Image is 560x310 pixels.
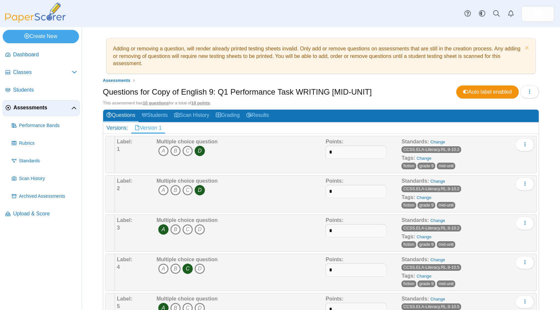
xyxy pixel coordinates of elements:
u: 10 questions [143,100,169,105]
a: Alerts [504,7,518,21]
a: Grading [213,110,243,122]
b: Tags: [401,155,415,161]
i: A [158,146,169,156]
b: Tags: [401,234,415,239]
a: Change [430,218,445,223]
a: CCSS.ELA-Literacy.RL.9-10.2 [401,186,461,192]
i: D [195,224,205,235]
a: Results [243,110,272,122]
a: Change [430,297,445,301]
i: C [182,146,193,156]
i: D [195,264,205,274]
a: Scan History [171,110,213,122]
span: Students [13,86,77,94]
a: Dashboard [3,47,80,63]
a: Change [430,257,445,262]
u: 10 points [191,100,210,105]
span: mid-unit [437,163,455,169]
span: Auto label enabled [463,89,512,95]
a: ps.DJLweR3PqUi7feal [521,6,554,22]
a: Auto label enabled [456,85,519,99]
a: Change [417,195,431,200]
a: Version 1 [131,122,165,134]
b: 4 [117,264,120,270]
b: Standards: [401,257,429,262]
a: CCSS.ELA-Literacy.RL.9-10.5 [401,264,461,271]
img: PaperScorer [3,3,68,23]
b: Standards: [401,217,429,223]
h1: Questions for Copy of English 9: Q1 Performance Task WRITING [MID-UNIT] [103,86,372,98]
a: CCSS.ELA-Literacy.RL.9-10.2 [401,146,461,153]
a: Change [430,179,445,184]
span: mid-unit [437,241,455,248]
span: mid-unit [437,281,455,287]
span: Archived Assessments [19,193,77,200]
i: C [182,224,193,235]
a: Assessments [3,100,80,116]
i: C [182,185,193,195]
b: Tags: [401,273,415,279]
i: A [158,185,169,195]
a: CCSS.ELA-Literacy.RL.9-10.5 [401,303,461,310]
a: Change [417,234,431,239]
b: Tags: [401,194,415,200]
i: A [158,264,169,274]
b: 3 [117,225,120,230]
span: fiction [401,281,416,287]
span: grade 9 [418,281,435,287]
span: Rubrics [19,140,77,147]
b: Points: [326,178,343,184]
b: Standards: [401,178,429,184]
b: Label: [117,139,132,144]
a: Scan History [9,171,80,187]
b: Label: [117,296,132,301]
b: Standards: [401,139,429,144]
span: grade 9 [418,163,435,169]
img: ps.DJLweR3PqUi7feal [532,9,543,19]
i: A [158,224,169,235]
b: 2 [117,186,120,191]
span: Upload & Score [13,210,77,217]
div: Adding or removing a question, will render already printed testing sheets invalid. Only add or re... [110,42,532,70]
a: Upload & Score [3,206,80,222]
span: mid-unit [437,202,455,209]
b: Label: [117,257,132,262]
b: Multiple choice question [157,139,218,144]
b: Standards: [401,296,429,301]
a: Classes [3,65,80,81]
a: PaperScorer [3,18,68,24]
b: Multiple choice question [157,178,218,184]
a: Students [3,82,80,98]
span: grade 9 [418,202,435,209]
b: Multiple choice question [157,257,218,262]
span: fiction [401,241,416,248]
a: Students [139,110,171,122]
span: Assessments [103,78,130,83]
a: Create New [3,30,79,43]
a: Performance Bands [9,118,80,134]
b: Label: [117,217,132,223]
b: Points: [326,296,343,301]
b: 5 [117,303,120,309]
b: Multiple choice question [157,296,218,301]
a: Rubrics [9,136,80,151]
a: Dismiss notice [523,45,529,52]
div: This assessment has for a total of . [103,100,539,106]
a: Change [417,274,431,279]
a: Questions [103,110,139,122]
a: Assessments [101,77,132,85]
span: Classes [13,69,72,76]
span: Shaylene Krupinski [532,9,543,19]
a: Change [430,139,445,144]
span: Dashboard [13,51,77,58]
button: More options [515,177,534,191]
b: Points: [326,257,343,262]
span: fiction [401,163,416,169]
b: 1 [117,146,120,152]
span: fiction [401,202,416,209]
a: CCSS.ELA-Literacy.RL.9-10.2 [401,225,461,231]
b: Multiple choice question [157,217,218,223]
span: Assessments [13,104,71,111]
button: More options [515,138,534,151]
b: Label: [117,178,132,184]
